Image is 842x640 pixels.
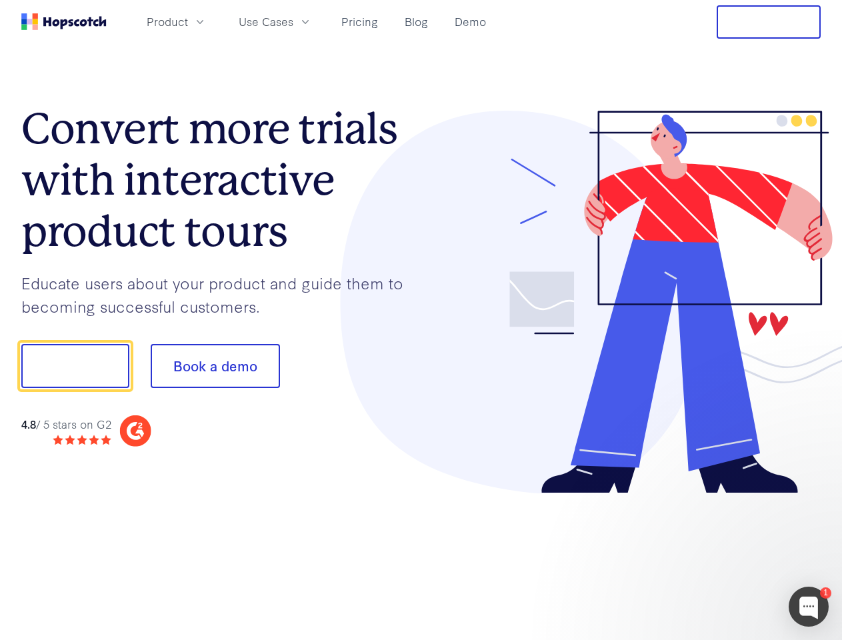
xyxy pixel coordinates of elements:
p: Educate users about your product and guide them to becoming successful customers. [21,271,421,317]
button: Free Trial [717,5,821,39]
strong: 4.8 [21,416,36,431]
span: Use Cases [239,13,293,30]
div: / 5 stars on G2 [21,416,111,433]
h1: Convert more trials with interactive product tours [21,103,421,257]
button: Show me! [21,344,129,388]
a: Blog [399,11,433,33]
a: Home [21,13,107,30]
button: Book a demo [151,344,280,388]
div: 1 [820,587,831,599]
button: Use Cases [231,11,320,33]
a: Demo [449,11,491,33]
a: Pricing [336,11,383,33]
button: Product [139,11,215,33]
span: Product [147,13,188,30]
